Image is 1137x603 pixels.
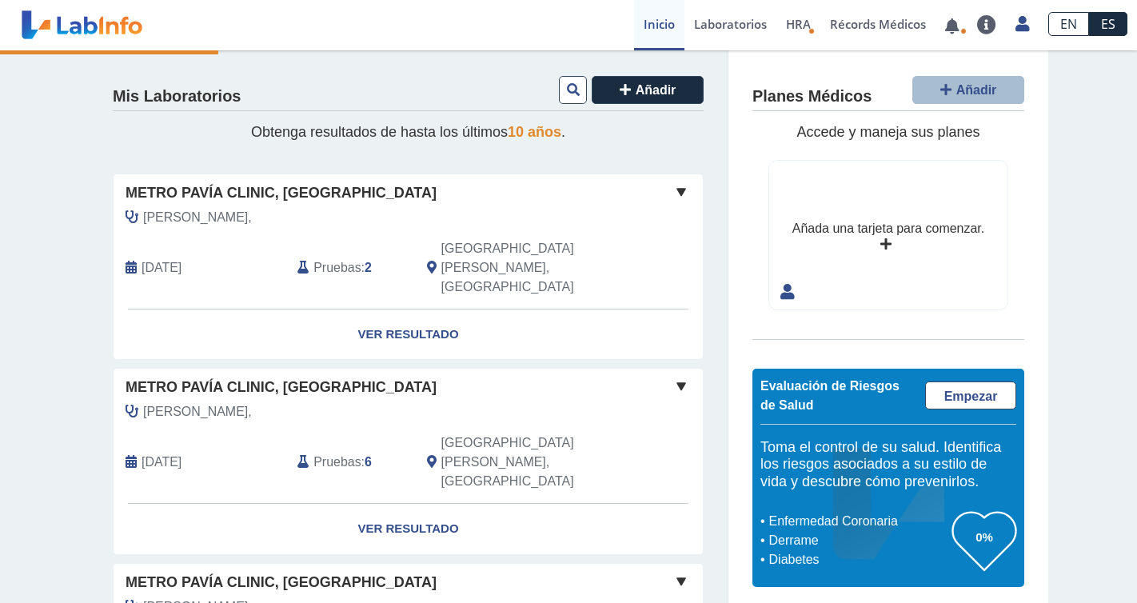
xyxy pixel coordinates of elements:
div: Añada una tarjeta para comenzar. [792,219,984,238]
h3: 0% [952,527,1016,547]
a: EN [1048,12,1089,36]
span: Obtenga resultados de hasta los últimos . [251,124,565,140]
a: Ver Resultado [114,504,703,554]
span: Pruebas [313,453,361,472]
span: Metro Pavía Clinic, [GEOGRAPHIC_DATA] [126,377,437,398]
button: Añadir [912,76,1024,104]
span: Rivera, [143,208,252,227]
li: Derrame [764,531,952,550]
b: 6 [365,455,372,469]
div: : [285,239,414,297]
span: HRA [786,16,811,32]
span: Añadir [956,83,997,97]
li: Enfermedad Coronaria [764,512,952,531]
b: 2 [365,261,372,274]
span: Rivera, [143,402,252,421]
span: San Juan, PR [441,239,618,297]
li: Diabetes [764,550,952,569]
h5: Toma el control de su salud. Identifica los riesgos asociados a su estilo de vida y descubre cómo... [760,439,1016,491]
span: Añadir [636,83,676,97]
a: Ver Resultado [114,309,703,360]
span: Pruebas [313,258,361,278]
span: Accede y maneja sus planes [796,124,979,140]
span: Evaluación de Riesgos de Salud [760,379,900,412]
button: Añadir [592,76,704,104]
span: 10 años [508,124,561,140]
span: Metro Pavía Clinic, [GEOGRAPHIC_DATA] [126,182,437,204]
a: ES [1089,12,1127,36]
h4: Planes Médicos [752,87,872,106]
div: : [285,433,414,491]
span: 2025-08-26 [142,258,182,278]
span: Empezar [944,389,998,403]
h4: Mis Laboratorios [113,87,241,106]
span: Metro Pavía Clinic, [GEOGRAPHIC_DATA] [126,572,437,593]
span: 2025-06-11 [142,453,182,472]
span: San Juan, PR [441,433,618,491]
a: Empezar [925,381,1016,409]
